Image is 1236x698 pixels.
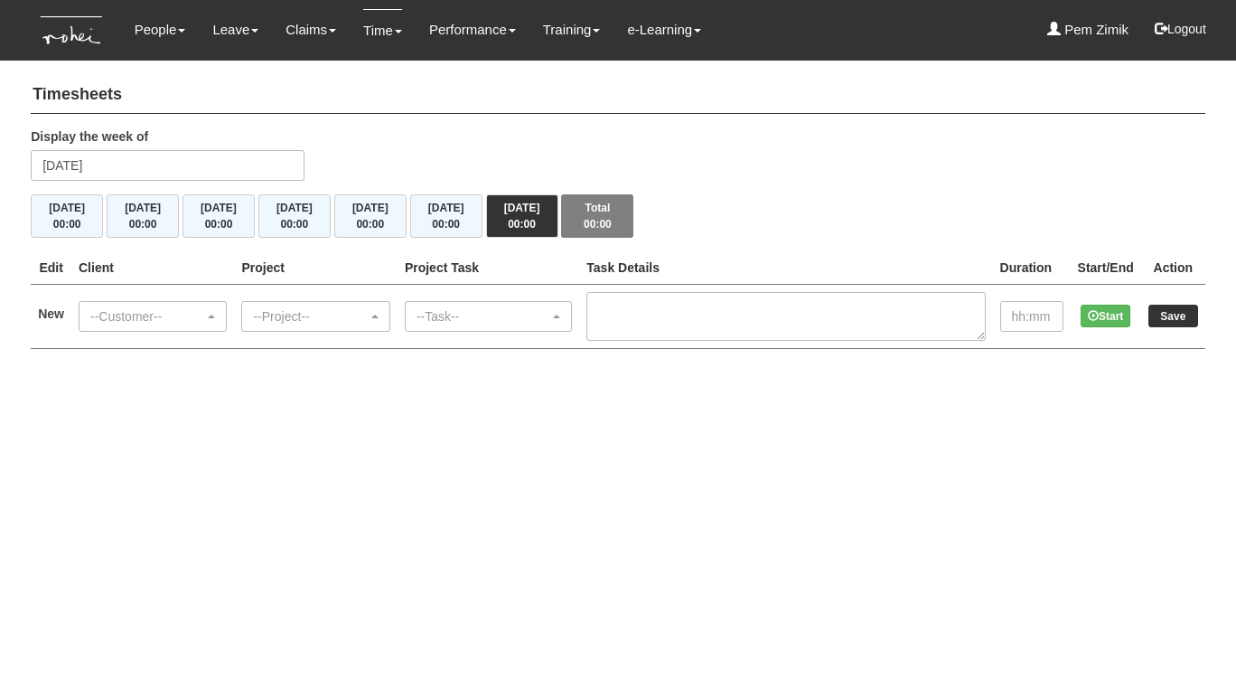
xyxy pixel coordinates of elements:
label: Display the week of [31,127,148,146]
span: 00:00 [281,218,309,231]
span: 00:00 [508,218,536,231]
div: --Customer-- [90,307,204,325]
th: Action [1141,251,1205,285]
h4: Timesheets [31,77,1205,114]
th: Start/End [1071,251,1141,285]
span: 00:00 [356,218,384,231]
span: 00:00 [205,218,233,231]
a: Performance [429,9,516,51]
input: hh:mm [1000,301,1063,332]
a: Claims [286,9,336,51]
th: Client [71,251,234,285]
button: [DATE]00:00 [334,194,407,238]
th: Task Details [579,251,992,285]
button: [DATE]00:00 [486,194,558,238]
a: Pem Zimik [1047,9,1128,51]
th: Project [234,251,397,285]
span: 00:00 [584,218,612,231]
button: Start [1081,305,1130,327]
a: e-Learning [627,9,701,51]
label: New [38,305,64,323]
input: Save [1148,305,1198,327]
div: --Project-- [253,307,367,325]
button: [DATE]00:00 [31,194,103,238]
span: 00:00 [432,218,460,231]
th: Edit [31,251,71,285]
button: [DATE]00:00 [258,194,331,238]
button: --Customer-- [79,301,227,332]
th: Duration [993,251,1071,285]
button: Logout [1142,7,1219,51]
button: Total00:00 [561,194,633,238]
button: --Project-- [241,301,389,332]
span: 00:00 [53,218,81,231]
button: [DATE]00:00 [183,194,255,238]
div: --Task-- [417,307,549,325]
button: [DATE]00:00 [107,194,179,238]
div: Timesheet Week Summary [31,194,1205,238]
button: --Task-- [405,301,572,332]
a: People [135,9,186,51]
a: Time [363,9,402,52]
span: 00:00 [129,218,157,231]
button: [DATE]00:00 [410,194,482,238]
a: Leave [212,9,258,51]
th: Project Task [398,251,579,285]
a: Training [543,9,601,51]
